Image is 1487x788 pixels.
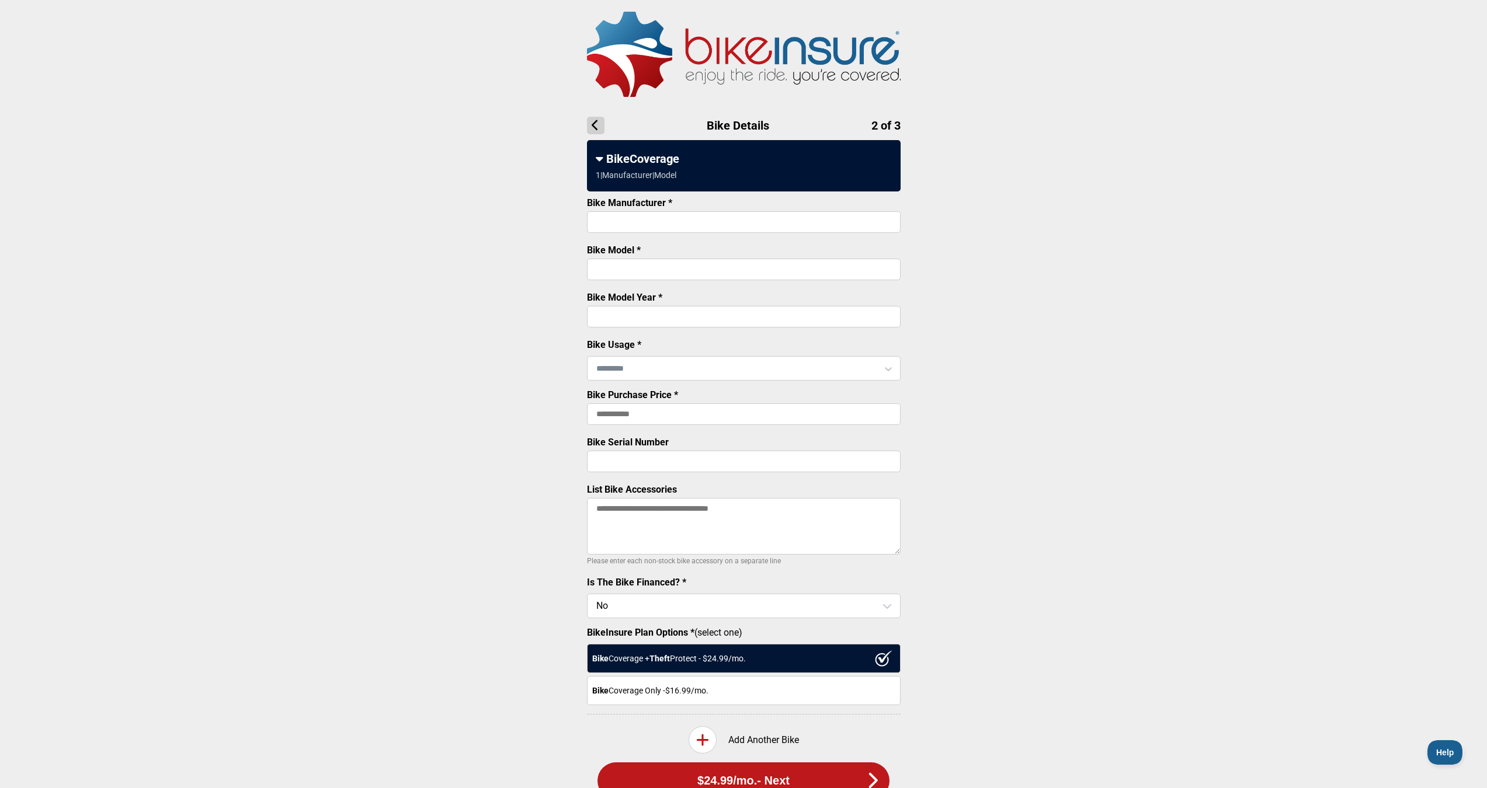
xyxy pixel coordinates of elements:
label: Bike Manufacturer * [587,197,672,208]
label: Is The Bike Financed? * [587,577,686,588]
div: BikeCoverage [596,152,892,166]
span: 2 of 3 [871,118,901,133]
label: Bike Model * [587,245,641,256]
label: Bike Model Year * [587,292,662,303]
iframe: Toggle Customer Support [1427,740,1464,765]
label: Bike Usage * [587,339,641,350]
div: Add Another Bike [587,726,901,754]
label: (select one) [587,627,901,638]
strong: BikeInsure Plan Options * [587,627,694,638]
h1: Bike Details [587,117,901,134]
label: Bike Serial Number [587,437,669,448]
strong: Bike [592,654,609,663]
span: /mo. [733,774,757,787]
div: Coverage + Protect - $ 24.99 /mo. [587,644,901,673]
label: Bike Purchase Price * [587,389,678,400]
strong: Bike [592,686,609,695]
label: List Bike Accessories [587,484,677,495]
div: 1 | Manufacturer | Model [596,170,676,180]
strong: Theft [649,654,670,663]
p: Please enter each non-stock bike accessory on a separate line [587,554,901,568]
div: Coverage Only - $16.99 /mo. [587,676,901,705]
img: ux1sgP1Haf775SAghJI38DyDlYP+32lKFAAAAAElFTkSuQmCC [875,650,892,667]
